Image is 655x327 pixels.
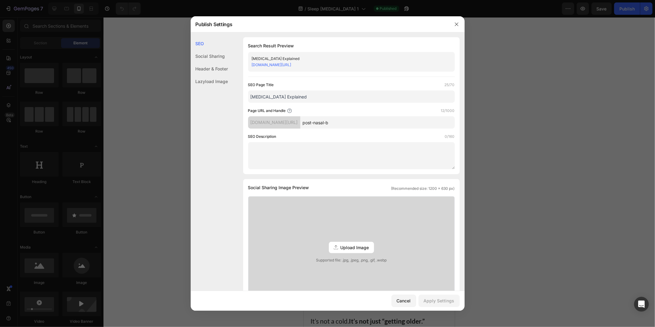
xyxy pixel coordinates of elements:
[634,297,649,312] div: Open Intercom Messenger
[191,37,228,50] div: SEO
[49,3,75,9] span: Mobile ( 492 px)
[341,244,369,251] span: Upload Image
[252,56,441,62] div: [MEDICAL_DATA] Explained
[248,257,454,263] span: Supported file: .jpg, .jpeg, .png, .gif, .webp
[7,242,143,259] strong: Every morning, millions of older adults wake up with the same frustrating symptoms.
[397,297,411,304] div: Cancel
[7,289,144,309] p: It’s not a cold.
[45,300,121,308] strong: It’s not just “getting older.”
[248,42,455,50] h1: Search Result Preview
[445,82,455,88] label: 25/70
[191,75,228,88] div: Lazyload Image
[419,295,460,307] button: Apply Settings
[191,62,228,75] div: Header & Footer
[7,271,130,289] strong: A dry mouth, a thick lump of mucus in their throat, and a constant urge to clear it.
[424,297,454,304] div: Apply Settings
[248,82,274,88] label: SEO Page Title
[441,108,455,114] label: 12/1000
[248,90,455,103] input: Title
[392,295,416,307] button: Cancel
[1,15,150,21] p: Advertorial
[191,50,228,62] div: Social Sharing
[252,62,291,67] a: [DOMAIN_NAME][URL]
[248,134,276,140] label: SEO Description
[248,108,286,114] label: Page URL and Handle
[445,134,455,140] label: 0/160
[248,184,309,191] span: Social Sharing Image Preview
[248,116,300,129] div: [DOMAIN_NAME][URL]
[7,114,144,122] p: Estimated Read Time:
[300,116,455,129] input: Handle
[53,115,74,121] span: 2 Minutes
[7,45,142,106] strong: doctors call this silent condition ‘post-nasal drip’ but this ancient plant stops your body from ...
[24,128,128,232] img: no-image-2048-5e88c1b20e087fb7bbe9a3771824e743c244f437e4f8ba93bbf7b11b53f7824c_large.gif
[191,16,449,32] div: Publish Settings
[391,186,455,191] span: (Recommended size: 1200 x 630 px)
